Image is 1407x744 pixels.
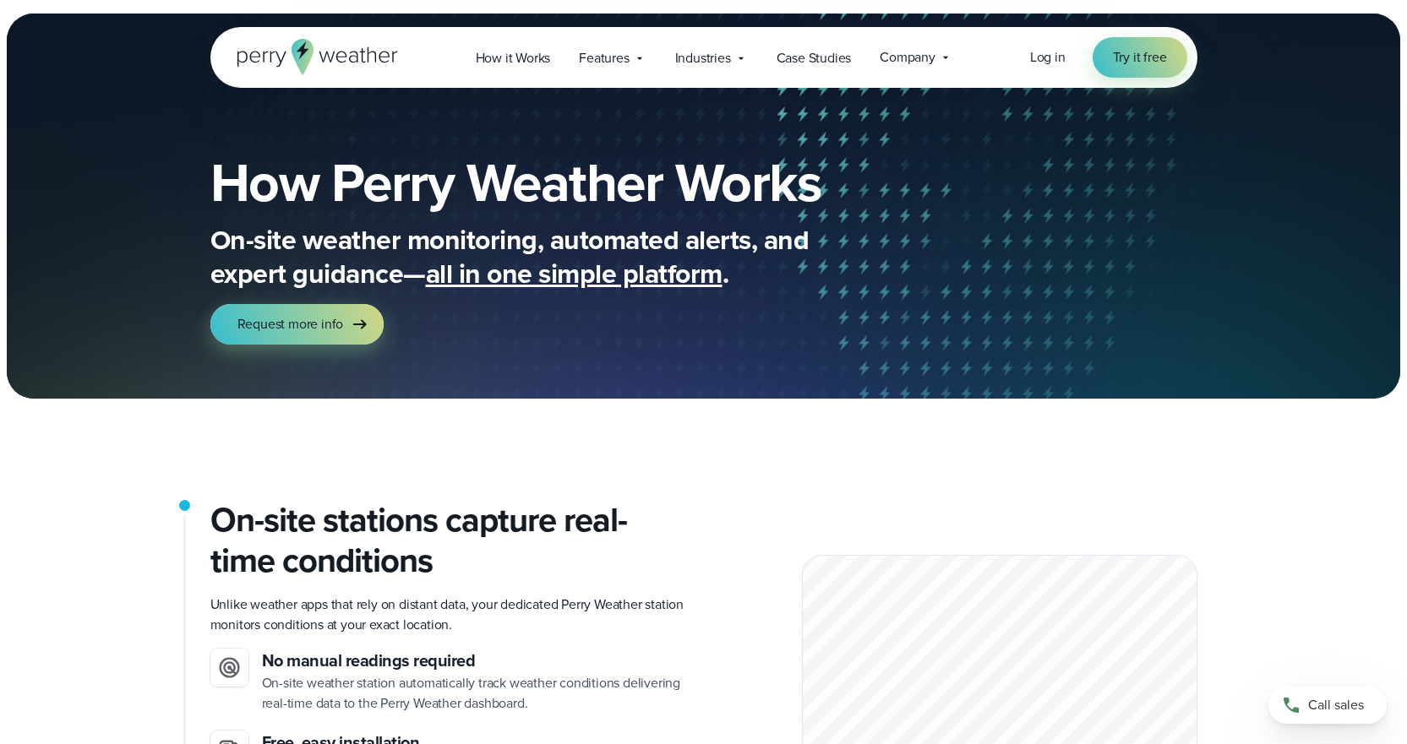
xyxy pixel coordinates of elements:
span: Request more info [237,314,344,334]
span: Industries [675,48,731,68]
a: Try it free [1093,37,1187,78]
p: Unlike weather apps that rely on distant data, your dedicated Perry Weather station monitors cond... [210,595,690,635]
span: Log in [1030,47,1066,67]
a: How it Works [461,41,565,75]
span: Case Studies [777,48,852,68]
span: Features [579,48,629,68]
p: On-site weather station automatically track weather conditions delivering real-time data to the P... [262,673,690,714]
p: On-site weather monitoring, automated alerts, and expert guidance— . [210,223,886,291]
a: Call sales [1268,687,1387,724]
h1: How Perry Weather Works [210,155,944,209]
span: all in one simple platform [426,253,723,294]
a: Request more info [210,304,384,345]
span: Try it free [1113,47,1167,68]
span: Call sales [1308,695,1364,715]
span: Company [880,47,935,68]
a: Log in [1030,47,1066,68]
span: How it Works [476,48,551,68]
h2: On-site stations capture real-time conditions [210,500,690,581]
a: Case Studies [762,41,866,75]
h3: No manual readings required [262,649,690,673]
